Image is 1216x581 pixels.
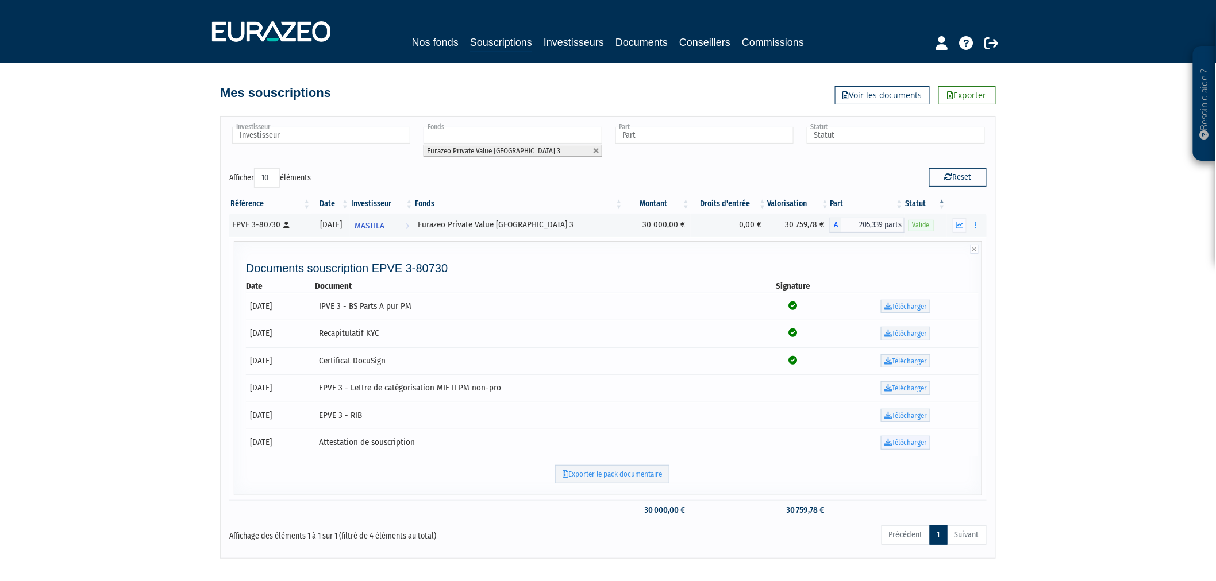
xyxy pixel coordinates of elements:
[212,21,330,42] img: 1732889491-logotype_eurazeo_blanc_rvb.png
[881,327,930,340] a: Télécharger
[246,320,315,347] td: [DATE]
[767,194,830,214] th: Valorisation: activer pour trier la colonne par ordre croissant
[767,500,830,520] td: 30 759,78 €
[624,500,691,520] td: 30 000,00 €
[246,402,315,429] td: [DATE]
[418,219,620,231] div: Eurazeo Private Value [GEOGRAPHIC_DATA] 3
[254,168,280,188] select: Afficheréléments
[229,524,535,543] div: Affichage des éléments 1 à 1 sur 1 (filtré de 4 éléments au total)
[544,34,604,51] a: Investisseurs
[691,214,767,237] td: 0,00 €
[938,86,996,104] a: Exporter
[315,293,753,320] td: IPVE 3 - BS Parts A pur PM
[283,222,290,228] i: [Français] Personne physique
[881,354,930,368] a: Télécharger
[350,194,414,214] th: Investisseur: activer pour trier la colonne par ordre croissant
[470,34,532,52] a: Souscriptions
[679,34,730,51] a: Conseillers
[315,347,753,375] td: Certificat DocuSign
[220,86,331,100] h4: Mes souscriptions
[315,402,753,429] td: EPVE 3 - RIB
[830,194,904,214] th: Part: activer pour trier la colonne par ordre croissant
[615,34,668,51] a: Documents
[355,215,384,237] span: MASTILA
[350,214,414,237] a: MASTILA
[406,215,410,237] i: Voir l'investisseur
[427,146,560,155] span: Eurazeo Private Value [GEOGRAPHIC_DATA] 3
[246,429,315,456] td: [DATE]
[624,194,691,214] th: Montant: activer pour trier la colonne par ordre croissant
[909,220,934,231] span: Valide
[311,194,350,214] th: Date: activer pour trier la colonne par ordre croissant
[624,214,691,237] td: 30 000,00 €
[232,219,307,231] div: EPVE 3-80730
[830,218,841,233] span: A
[691,194,767,214] th: Droits d'entrée: activer pour trier la colonne par ordre croissant
[841,218,904,233] span: 205,339 parts
[315,320,753,347] td: Recapitulatif KYC
[881,409,930,423] a: Télécharger
[229,168,311,188] label: Afficher éléments
[246,262,979,274] h4: Documents souscription EPVE 3-80730
[881,436,930,450] a: Télécharger
[767,214,830,237] td: 30 759,78 €
[753,280,833,292] th: Signature
[412,34,459,51] a: Nos fonds
[315,374,753,402] td: EPVE 3 - Lettre de catégorisation MIF II PM non-pro
[246,280,315,292] th: Date
[555,465,669,484] a: Exporter le pack documentaire
[742,34,804,51] a: Commissions
[930,525,948,545] a: 1
[246,374,315,402] td: [DATE]
[315,429,753,456] td: Attestation de souscription
[881,381,930,395] a: Télécharger
[246,293,315,320] td: [DATE]
[881,300,930,313] a: Télécharger
[315,219,346,231] div: [DATE]
[830,218,904,233] div: A - Eurazeo Private Value Europe 3
[1198,52,1211,156] p: Besoin d'aide ?
[905,194,947,214] th: Statut : activer pour trier la colonne par ordre d&eacute;croissant
[229,194,311,214] th: Référence : activer pour trier la colonne par ordre croissant
[315,280,753,292] th: Document
[929,168,987,187] button: Reset
[246,347,315,375] td: [DATE]
[414,194,624,214] th: Fonds: activer pour trier la colonne par ordre croissant
[835,86,930,104] a: Voir les documents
